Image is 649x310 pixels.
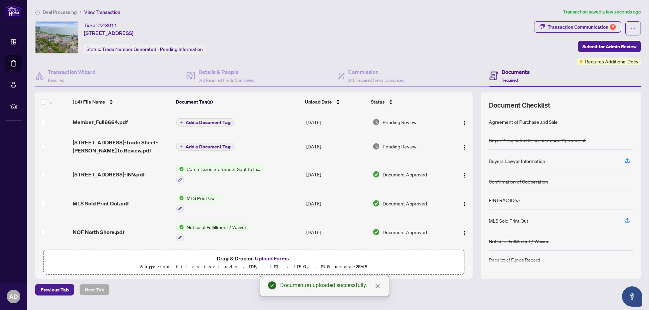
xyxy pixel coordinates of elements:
img: Logo [462,201,467,207]
span: Pending Review [383,118,416,126]
img: Document Status [372,228,380,236]
a: Close [374,282,381,290]
img: Logo [462,145,467,150]
span: Document Approved [383,228,427,236]
button: Logo [459,169,470,180]
span: home [35,10,40,15]
span: Add a Document Tag [186,144,231,149]
img: IMG-40693203_1.jpg [35,22,78,53]
span: Member_Full6664.pdf [73,118,128,126]
span: Document Checklist [489,101,550,110]
span: NOF North Shore.pdf [73,228,124,236]
div: FINTRAC ID(s) [489,196,520,204]
div: Status: [84,45,206,54]
div: Transaction Communication [548,22,616,32]
button: Logo [459,198,470,209]
span: Document Approved [383,171,427,178]
img: Logo [462,120,467,126]
div: Agreement of Purchase and Sale [489,118,558,125]
span: Commission Statement Sent to Listing Brokerage [184,165,264,173]
td: [DATE] [304,189,369,218]
h4: Transaction Wizard [48,68,96,76]
span: plus [179,145,183,148]
button: Add a Document Tag [176,118,234,127]
span: [STREET_ADDRESS] [84,29,134,37]
h4: Details & People [198,68,255,76]
span: AD [9,292,18,301]
span: Trade Number Generated - Pending Information [102,46,203,52]
td: [DATE] [304,218,369,247]
td: [DATE] [304,111,369,133]
div: MLS Sold Print Out [489,217,528,224]
button: Add a Document Tag [176,118,234,126]
h4: Documents [502,68,530,76]
span: [STREET_ADDRESS]-INV.pdf [73,170,145,178]
button: Logo [459,227,470,237]
span: 3/3 Required Fields Completed [198,78,255,83]
img: Document Status [372,200,380,207]
span: [STREET_ADDRESS]-Trade Sheet-[PERSON_NAME] to Review.pdf [73,138,171,154]
span: Notice of Fulfillment / Waiver [184,223,249,231]
button: Previous Tab [35,284,74,295]
span: 1/1 Required Fields Completed [348,78,404,83]
h4: Commission [348,68,404,76]
th: Document Tag(s) [173,92,302,111]
div: Receipt of Funds Record [489,256,540,263]
div: Document(s) uploaded successfully. [280,281,381,289]
img: Status Icon [176,165,184,173]
th: Upload Date [302,92,368,111]
button: Open asap [622,286,642,307]
span: Add a Document Tag [186,120,231,125]
button: Status IconCommission Statement Sent to Listing Brokerage [176,165,264,184]
div: Buyer Designated Representation Agreement [489,137,586,144]
div: Ticket #: [84,21,117,29]
span: (14) File Name [73,98,105,106]
img: Logo [462,173,467,178]
span: Submit for Admin Review [582,41,636,52]
span: View Transaction [84,9,120,15]
td: [DATE] [304,133,369,160]
img: Document Status [372,171,380,178]
td: [DATE] [304,160,369,189]
img: Status Icon [176,223,184,231]
span: Requires Additional Docs [585,58,638,65]
img: Status Icon [176,194,184,202]
p: Supported files include .PDF, .JPG, .JPEG, .PNG under 25 MB [48,263,460,271]
span: close [375,283,380,289]
img: logo [5,5,22,18]
span: ellipsis [631,26,635,31]
button: Next Tab [79,284,110,295]
button: Transaction Communication8 [534,21,621,33]
button: Upload Forms [253,254,291,263]
button: Status IconNotice of Fulfillment / Waiver [176,223,249,242]
img: Document Status [372,118,380,126]
button: Add a Document Tag [176,143,234,151]
span: Drag & Drop or [217,254,291,263]
th: Status [368,92,448,111]
span: Required [48,78,64,83]
span: Drag & Drop orUpload FormsSupported files include .PDF, .JPG, .JPEG, .PNG under25MB [44,250,464,275]
button: Status IconMLS Print Out [176,194,219,213]
button: Submit for Admin Review [578,41,641,52]
div: Confirmation of Cooperation [489,178,548,185]
span: MLS Sold Print Out.pdf [73,199,129,207]
span: check-circle [268,281,276,289]
span: Status [371,98,385,106]
span: Pending Review [383,143,416,150]
button: Logo [459,117,470,128]
li: / [79,8,81,16]
span: MLS Print Out [184,194,219,202]
span: Required [502,78,518,83]
span: plus [179,121,183,124]
div: Notice of Fulfillment / Waiver [489,237,549,245]
div: 8 [610,24,616,30]
img: Logo [462,230,467,236]
button: Logo [459,141,470,152]
span: Deal Processing [43,9,77,15]
div: Buyers Lawyer Information [489,157,545,165]
span: Document Approved [383,200,427,207]
span: Previous Tab [41,284,69,295]
span: Upload Date [305,98,332,106]
span: 48011 [102,22,117,28]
